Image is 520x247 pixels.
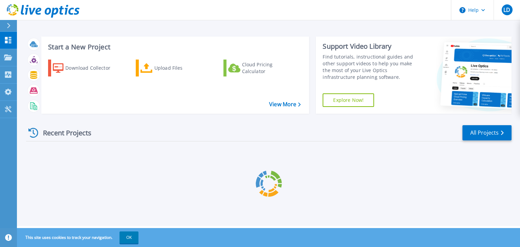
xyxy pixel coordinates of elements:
[323,93,374,107] a: Explore Now!
[154,61,209,75] div: Upload Files
[323,53,421,81] div: Find tutorials, instructional guides and other support videos to help you make the most of your L...
[120,231,138,244] button: OK
[26,125,101,141] div: Recent Projects
[48,60,124,76] a: Download Collector
[136,60,211,76] a: Upload Files
[65,61,120,75] div: Download Collector
[19,231,138,244] span: This site uses cookies to track your navigation.
[269,101,301,108] a: View More
[323,42,421,51] div: Support Video Library
[223,60,299,76] a: Cloud Pricing Calculator
[242,61,296,75] div: Cloud Pricing Calculator
[503,7,510,13] span: LD
[48,43,301,51] h3: Start a New Project
[462,125,512,140] a: All Projects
